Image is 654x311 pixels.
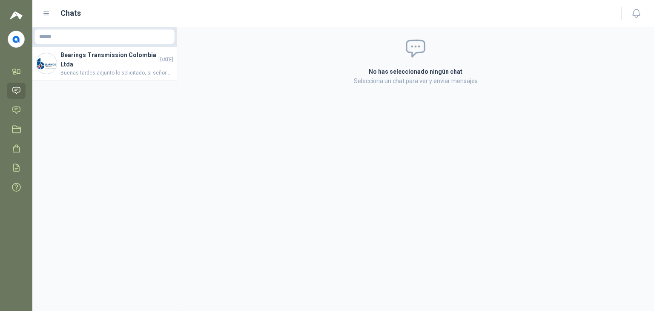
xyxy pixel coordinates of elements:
[267,67,564,76] h2: No has seleccionado ningún chat
[36,53,57,74] img: Company Logo
[10,10,23,20] img: Logo peakr
[60,69,173,77] span: Buenas tardes adjunto lo solicitado, si señor si se asumen fletes Gracias por contar con nosotros.
[60,7,81,19] h1: Chats
[60,50,157,69] h4: Bearings Transmission Colombia Ltda
[267,76,564,86] p: Selecciona un chat para ver y enviar mensajes
[32,47,177,81] a: Company LogoBearings Transmission Colombia Ltda[DATE]Buenas tardes adjunto lo solicitado, si seño...
[8,31,24,47] img: Company Logo
[158,56,173,64] span: [DATE]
